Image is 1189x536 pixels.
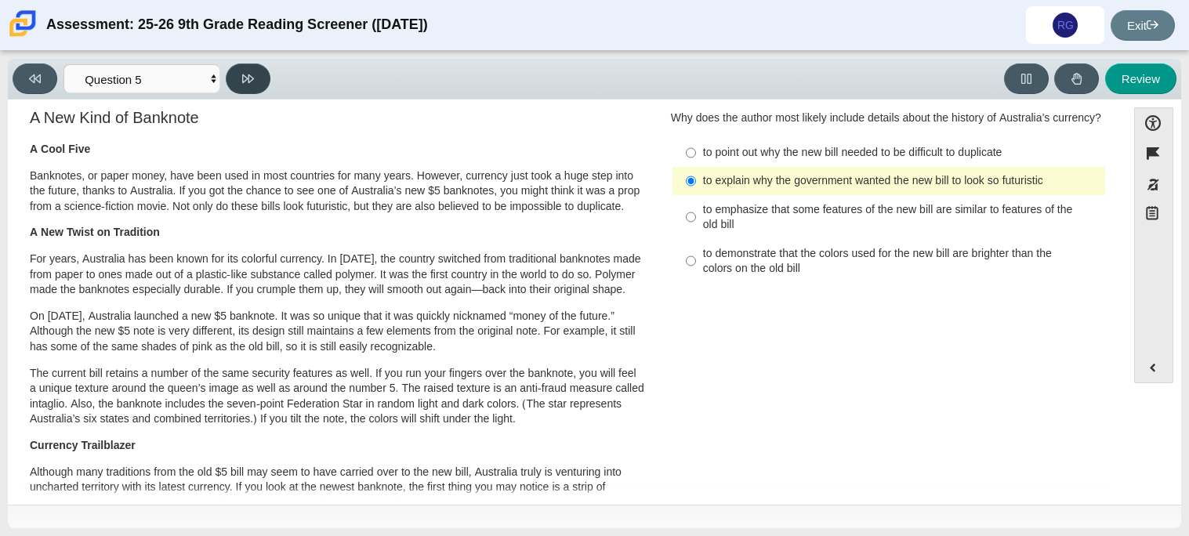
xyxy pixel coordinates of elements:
[6,7,39,40] img: Carmen School of Science & Technology
[1134,138,1173,168] button: Flag item
[30,438,136,452] b: Currency Trailblazer
[703,202,1099,233] div: to emphasize that some features of the new bill are similar to features of the old bill
[30,309,645,355] p: On [DATE], Australia launched a new $5 banknote. It was so unique that it was quickly nicknamed “...
[1134,169,1173,200] button: Toggle response masking
[1135,353,1173,382] button: Expand menu. Displays the button labels.
[703,173,1099,189] div: to explain why the government wanted the new bill to look so futuristic
[30,252,645,298] p: For years, Australia has been known for its colorful currency. In [DATE], the country switched fr...
[1105,63,1176,94] button: Review
[1134,200,1173,232] button: Notepad
[6,29,39,42] a: Carmen School of Science & Technology
[1057,20,1074,31] span: RG
[1054,63,1099,94] button: Raise Your Hand
[30,366,645,427] p: The current bill retains a number of the same security features as well. If you run your fingers ...
[30,465,645,526] p: Although many traditions from the old $5 bill may seem to have carried over to the new bill, Aust...
[1134,107,1173,138] button: Open Accessibility Menu
[30,168,645,215] p: Banknotes, or paper money, have been used in most countries for many years. However, currency jus...
[30,225,160,239] b: A New Twist on Tradition
[30,109,645,126] h3: A New Kind of Banknote
[703,145,1099,161] div: to point out why the new bill needed to be difficult to duplicate
[46,6,428,44] div: Assessment: 25-26 9th Grade Reading Screener ([DATE])
[30,142,90,156] b: A Cool Five
[16,107,1118,498] div: Assessment items
[1111,10,1175,41] a: Exit
[703,246,1099,277] div: to demonstrate that the colors used for the new bill are brighter than the colors on the old bill
[671,110,1107,126] div: Why does the author most likely include details about the history of Australia’s currency?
